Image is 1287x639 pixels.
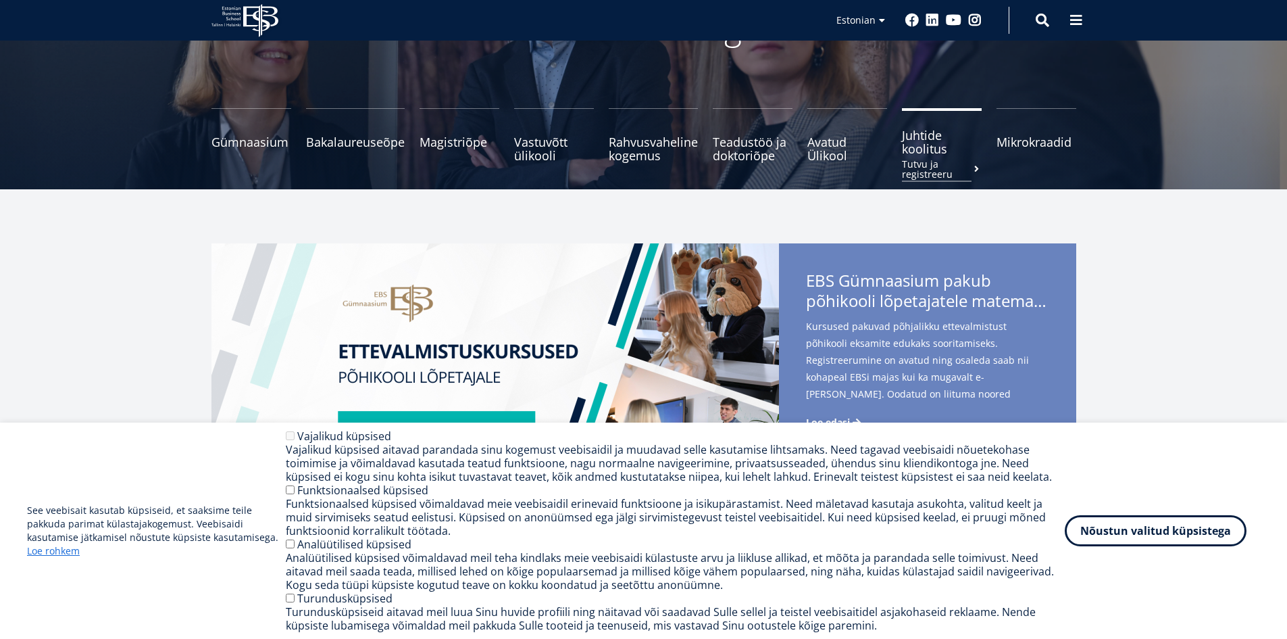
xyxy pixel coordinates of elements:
[902,108,982,162] a: Juhtide koolitusTutvu ja registreeru
[286,497,1065,538] div: Funktsionaalsed küpsised võimaldavad meie veebisaidil erinevaid funktsioone ja isikupärastamist. ...
[306,108,405,162] a: Bakalaureuseõpe
[211,108,291,162] a: Gümnaasium
[286,605,1065,632] div: Turundusküpsiseid aitavad meil luua Sinu huvide profiili ning näitavad või saadavad Sulle sellel ...
[946,14,961,27] a: Youtube
[713,108,792,162] a: Teadustöö ja doktoriõpe
[286,7,1002,47] p: Vastutusteadlik kogukond
[306,135,405,149] span: Bakalaureuseõpe
[902,128,982,156] span: Juhtide koolitus
[514,108,594,162] a: Vastuvõtt ülikooli
[806,318,1049,424] span: Kursused pakuvad põhjalikku ettevalmistust põhikooli eksamite edukaks sooritamiseks. Registreerum...
[609,108,698,162] a: Rahvusvaheline kogemus
[514,135,594,162] span: Vastuvõtt ülikooli
[806,416,850,429] span: Loe edasi
[1065,515,1246,546] button: Nõustun valitud küpsistega
[297,483,428,498] label: Funktsionaalsed küpsised
[297,429,391,444] label: Vajalikud küpsised
[806,270,1049,315] span: EBS Gümnaasium pakub
[996,135,1076,149] span: Mikrokraadid
[211,243,779,500] img: EBS Gümnaasiumi ettevalmistuskursused
[286,551,1065,592] div: Analüütilised küpsised võimaldavad meil teha kindlaks meie veebisaidi külastuste arvu ja liikluse...
[609,135,698,162] span: Rahvusvaheline kogemus
[420,108,499,162] a: Magistriõpe
[713,135,792,162] span: Teadustöö ja doktoriõpe
[420,135,499,149] span: Magistriõpe
[211,135,291,149] span: Gümnaasium
[27,544,80,558] a: Loe rohkem
[297,537,411,552] label: Analüütilised küpsised
[807,108,887,162] a: Avatud Ülikool
[807,135,887,162] span: Avatud Ülikool
[297,591,393,606] label: Turundusküpsised
[286,443,1065,483] div: Vajalikud küpsised aitavad parandada sinu kogemust veebisaidil ja muudavad selle kasutamise lihts...
[905,14,919,27] a: Facebook
[27,504,286,558] p: See veebisait kasutab küpsiseid, et saaksime teile pakkuda parimat külastajakogemust. Veebisaidi ...
[996,108,1076,162] a: Mikrokraadid
[926,14,939,27] a: Linkedin
[902,159,982,179] small: Tutvu ja registreeru
[968,14,982,27] a: Instagram
[806,416,863,429] a: Loe edasi
[806,291,1049,311] span: põhikooli lõpetajatele matemaatika- ja eesti keele kursuseid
